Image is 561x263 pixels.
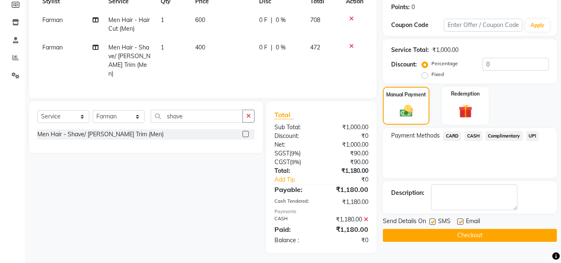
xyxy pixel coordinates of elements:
span: CASH [464,131,482,141]
input: Enter Offer / Coupon Code [444,19,522,32]
div: Cash Tendered: [268,198,321,206]
div: Description: [391,189,424,197]
button: Checkout [383,229,557,242]
span: Payment Methods [391,131,440,140]
div: ₹1,000.00 [432,46,458,54]
div: Service Total: [391,46,429,54]
div: Payments [274,208,368,215]
span: 9% [292,159,299,165]
div: ₹1,180.00 [321,215,375,224]
span: Men Hair - Shave/ [PERSON_NAME] Trim (Men) [108,44,150,77]
div: Discount: [391,60,417,69]
div: ₹1,000.00 [321,140,375,149]
div: ₹90.00 [321,158,375,167]
span: Complimentary [485,131,523,141]
div: ₹0 [321,236,375,245]
div: ₹1,180.00 [321,224,375,234]
button: Apply [526,19,549,32]
span: 0 F [259,43,267,52]
span: 1 [161,16,164,24]
span: CGST [274,158,290,166]
span: | [271,16,272,25]
a: Add Tip [268,175,330,184]
span: 0 % [276,16,286,25]
span: Farman [42,16,63,24]
div: 0 [412,3,415,12]
span: 9% [291,150,299,157]
div: ₹1,180.00 [321,184,375,194]
div: ₹1,000.00 [321,123,375,132]
span: Farman [42,44,63,51]
span: 1 [161,44,164,51]
div: ( ) [268,158,321,167]
img: _gift.svg [454,103,477,120]
span: UPI [526,131,539,141]
div: Coupon Code [391,21,443,29]
div: Payable: [268,184,321,194]
div: CASH [268,215,321,224]
div: Points: [391,3,410,12]
span: 472 [310,44,320,51]
span: 0 F [259,16,267,25]
span: 708 [310,16,320,24]
div: Men Hair - Shave/ [PERSON_NAME] Trim (Men) [37,130,164,139]
div: Total: [268,167,321,175]
span: 600 [195,16,205,24]
label: Redemption [451,90,480,98]
div: Balance : [268,236,321,245]
label: Fixed [431,71,444,78]
label: Manual Payment [386,91,426,98]
span: 400 [195,44,205,51]
div: ( ) [268,149,321,158]
div: Discount: [268,132,321,140]
span: SMS [438,217,451,227]
div: Sub Total: [268,123,321,132]
span: Send Details On [383,217,426,227]
div: ₹1,180.00 [321,198,375,206]
span: Total [274,111,294,119]
div: Net: [268,140,321,149]
div: ₹0 [321,132,375,140]
div: ₹1,180.00 [321,167,375,175]
span: 0 % [276,43,286,52]
label: Percentage [431,60,458,67]
span: Men Hair - Hair Cut (Men) [108,16,150,32]
span: Email [466,217,480,227]
span: CARD [443,131,461,141]
span: | [271,43,272,52]
img: _cash.svg [396,103,417,118]
div: Paid: [268,224,321,234]
div: ₹90.00 [321,149,375,158]
div: ₹0 [331,175,375,184]
span: SGST [274,150,289,157]
input: Search or Scan [151,110,243,123]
